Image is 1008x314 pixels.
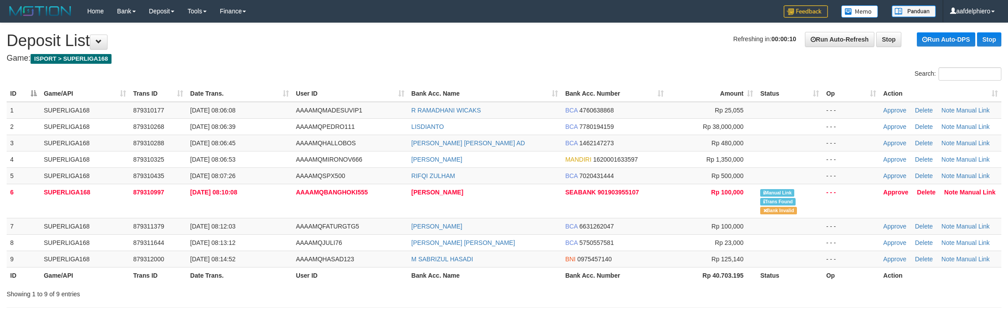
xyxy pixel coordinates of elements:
th: Bank Acc. Name [408,267,562,283]
span: Copy 6631262047 to clipboard [579,223,614,230]
td: - - - [823,151,880,167]
td: SUPERLIGA168 [40,151,130,167]
a: Delete [915,123,933,130]
span: BCA [565,140,577,147]
img: MOTION_logo.png [7,4,74,18]
span: [DATE] 08:13:12 [190,239,235,246]
td: 4 [7,151,40,167]
a: Stop [876,32,901,47]
span: Rp 500,000 [712,172,743,179]
a: Approve [883,156,906,163]
img: Feedback.jpg [784,5,828,18]
span: 879311379 [133,223,164,230]
td: 6 [7,184,40,218]
a: Delete [917,189,935,196]
td: SUPERLIGA168 [40,102,130,119]
a: Note [942,256,955,263]
td: - - - [823,184,880,218]
span: BCA [565,172,577,179]
span: 879310288 [133,140,164,147]
a: [PERSON_NAME] [PERSON_NAME] AD [412,140,525,147]
th: Rp 40.703.195 [667,267,757,283]
a: [PERSON_NAME] [PERSON_NAME] [412,239,515,246]
a: Manual Link [956,239,990,246]
img: Button%20Memo.svg [841,5,878,18]
a: Note [942,172,955,179]
a: Manual Link [956,107,990,114]
a: Approve [883,239,906,246]
td: SUPERLIGA168 [40,135,130,151]
a: Note [942,223,955,230]
th: User ID [292,267,408,283]
span: Rp 100,000 [711,189,743,196]
a: Delete [915,107,933,114]
th: Action: activate to sort column ascending [880,85,1001,102]
span: SEABANK [565,189,596,196]
span: AAAAMQMIRONOV666 [296,156,362,163]
td: SUPERLIGA168 [40,218,130,234]
a: Delete [915,172,933,179]
span: MANDIRI [565,156,591,163]
span: 879310268 [133,123,164,130]
span: AAAAMQSPX500 [296,172,345,179]
a: LISDIANTO [412,123,444,130]
th: Date Trans.: activate to sort column ascending [187,85,292,102]
a: Manual Link [956,223,990,230]
td: 5 [7,167,40,184]
span: Bank is not match [760,207,796,214]
span: [DATE] 08:06:53 [190,156,235,163]
a: Note [944,189,958,196]
span: [DATE] 08:14:52 [190,256,235,263]
span: Copy 5750557581 to clipboard [579,239,614,246]
a: Delete [915,239,933,246]
span: [DATE] 08:06:45 [190,140,235,147]
span: Rp 480,000 [712,140,743,147]
th: Op [823,267,880,283]
a: Approve [883,140,906,147]
span: Rp 125,140 [712,256,743,263]
a: Approve [883,123,906,130]
td: SUPERLIGA168 [40,234,130,251]
td: - - - [823,118,880,135]
span: Copy 7780194159 to clipboard [579,123,614,130]
span: BCA [565,239,577,246]
span: [DATE] 08:12:03 [190,223,235,230]
span: [DATE] 08:06:39 [190,123,235,130]
span: BNI [565,256,575,263]
a: [PERSON_NAME] [412,189,463,196]
span: 879310177 [133,107,164,114]
th: ID: activate to sort column descending [7,85,40,102]
td: SUPERLIGA168 [40,167,130,184]
td: 7 [7,218,40,234]
td: SUPERLIGA168 [40,118,130,135]
span: Similar transaction found [760,198,796,205]
h4: Game: [7,54,1001,63]
a: Note [942,107,955,114]
th: Op: activate to sort column ascending [823,85,880,102]
span: BCA [565,123,577,130]
td: - - - [823,251,880,267]
label: Search: [915,67,1001,81]
span: Copy 7020431444 to clipboard [579,172,614,179]
td: - - - [823,135,880,151]
span: Rp 25,055 [715,107,744,114]
a: [PERSON_NAME] [412,156,462,163]
th: Game/API [40,267,130,283]
th: Status [757,267,823,283]
a: Approve [883,223,906,230]
span: [DATE] 08:07:26 [190,172,235,179]
span: Copy 1620001633597 to clipboard [593,156,638,163]
a: Approve [883,107,906,114]
span: AAAAMQMADESUVIP1 [296,107,362,114]
th: Bank Acc. Name: activate to sort column ascending [408,85,562,102]
span: [DATE] 08:06:08 [190,107,235,114]
td: 2 [7,118,40,135]
a: Delete [915,223,933,230]
th: Amount: activate to sort column ascending [667,85,757,102]
span: BCA [565,107,577,114]
td: SUPERLIGA168 [40,251,130,267]
td: - - - [823,102,880,119]
a: Note [942,239,955,246]
td: 8 [7,234,40,251]
span: AAAAMQHALLOBOS [296,140,356,147]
